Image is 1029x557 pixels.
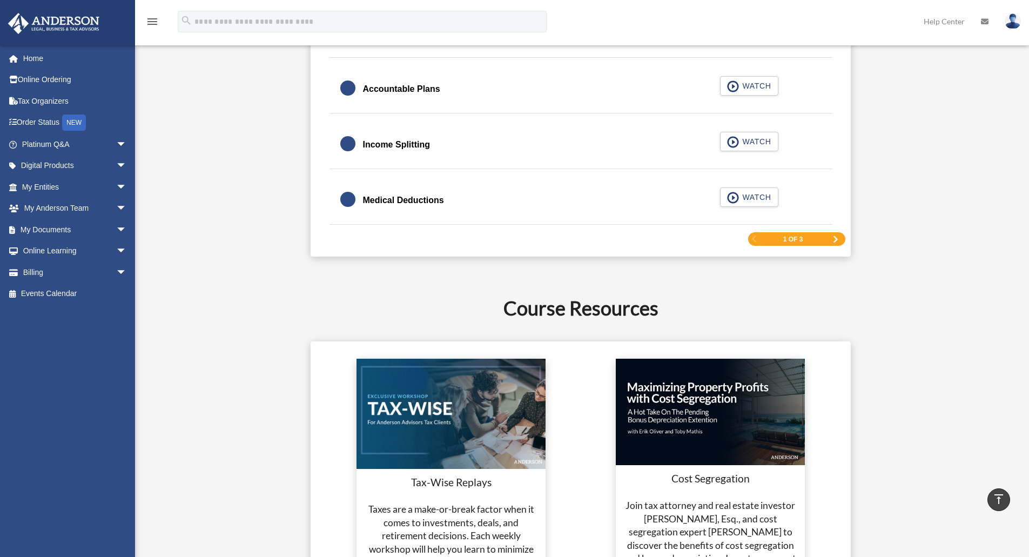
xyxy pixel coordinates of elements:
[739,80,771,91] span: WATCH
[739,136,771,147] span: WATCH
[8,112,143,134] a: Order StatusNEW
[340,132,822,158] a: Income Splitting WATCH
[8,261,143,283] a: Billingarrow_drop_down
[8,133,143,155] a: Platinum Q&Aarrow_drop_down
[363,137,430,152] div: Income Splitting
[340,187,822,213] a: Medical Deductions WATCH
[8,176,143,198] a: My Entitiesarrow_drop_down
[116,176,138,198] span: arrow_drop_down
[987,488,1010,511] a: vertical_align_top
[8,283,143,305] a: Events Calendar
[180,15,192,26] i: search
[8,90,143,112] a: Tax Organizers
[146,19,159,28] a: menu
[8,219,143,240] a: My Documentsarrow_drop_down
[340,76,822,102] a: Accountable Plans WATCH
[720,187,778,207] button: WATCH
[363,475,539,490] h3: Tax-Wise Replays
[720,132,778,151] button: WATCH
[116,261,138,284] span: arrow_drop_down
[116,240,138,263] span: arrow_drop_down
[8,240,143,262] a: Online Learningarrow_drop_down
[8,69,143,91] a: Online Ordering
[832,236,839,243] a: Next Page
[8,48,143,69] a: Home
[62,115,86,131] div: NEW
[363,193,444,208] div: Medical Deductions
[5,13,103,34] img: Anderson Advisors Platinum Portal
[739,192,771,203] span: WATCH
[116,133,138,156] span: arrow_drop_down
[357,359,546,469] img: taxwise-replay.png
[363,82,440,97] div: Accountable Plans
[116,198,138,220] span: arrow_drop_down
[8,198,143,219] a: My Anderson Teamarrow_drop_down
[720,76,778,96] button: WATCH
[1005,14,1021,29] img: User Pic
[616,359,805,465] img: cost-seg-update.jpg
[116,155,138,177] span: arrow_drop_down
[783,236,803,243] span: 1 of 3
[992,493,1005,506] i: vertical_align_top
[8,155,143,177] a: Digital Productsarrow_drop_down
[116,219,138,241] span: arrow_drop_down
[622,472,798,486] h3: Cost Segregation
[146,15,159,28] i: menu
[184,294,978,321] h2: Course Resources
